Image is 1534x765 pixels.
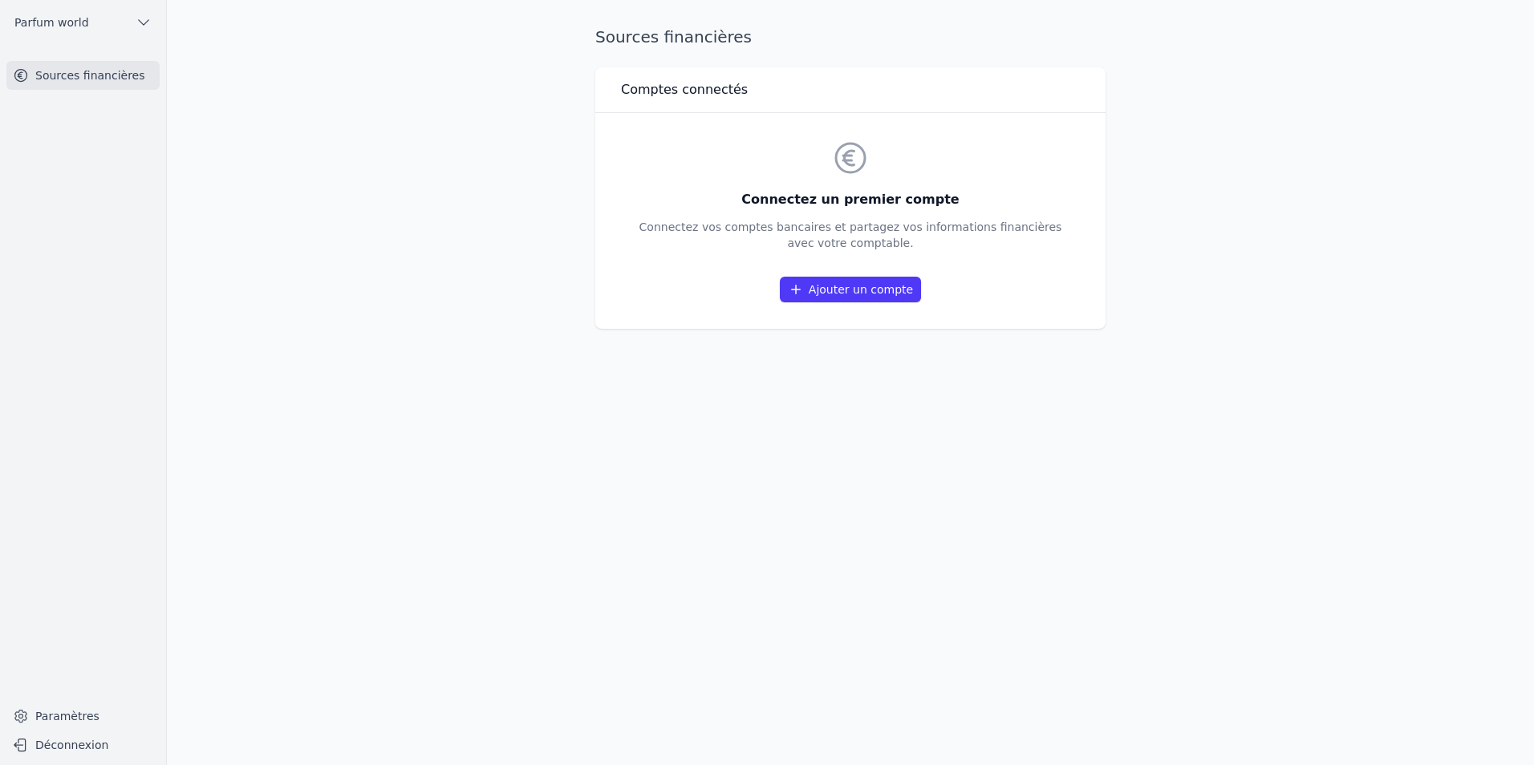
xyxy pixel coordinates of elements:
[6,10,160,35] button: Parfum world
[639,190,1062,209] h3: Connectez un premier compte
[6,61,160,90] a: Sources financières
[14,14,89,30] span: Parfum world
[639,219,1062,251] p: Connectez vos comptes bancaires et partagez vos informations financières avec votre comptable.
[6,703,160,729] a: Paramètres
[6,732,160,758] button: Déconnexion
[595,26,752,48] h1: Sources financières
[780,277,921,302] a: Ajouter un compte
[621,80,748,99] h3: Comptes connectés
